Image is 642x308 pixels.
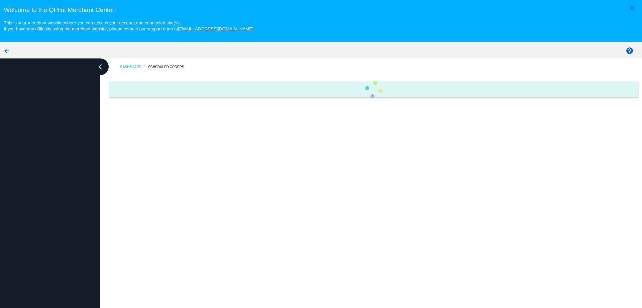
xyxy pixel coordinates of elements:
[626,47,634,55] mat-icon: help
[3,47,11,55] mat-icon: arrow_back
[148,62,190,72] a: Scheduled Orders
[95,61,106,72] i: chevron_left
[178,26,253,31] a: [EMAIL_ADDRESS][DOMAIN_NAME]
[628,4,636,12] mat-icon: close
[120,62,148,72] a: Dashboard
[4,6,638,14] h3: Welcome to the QPilot Merchant Center!
[4,20,253,31] small: This is your merchant website where you can access your account and connected site(s). If you hav...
